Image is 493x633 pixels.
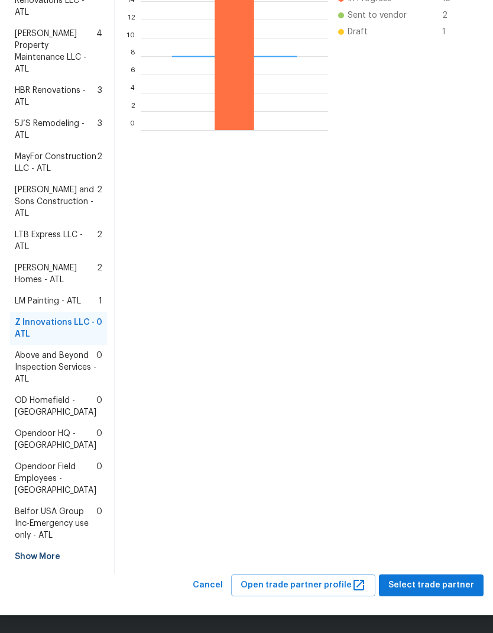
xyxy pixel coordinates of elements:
[348,26,368,38] span: Draft
[97,184,102,219] span: 2
[15,428,96,451] span: Opendoor HQ - [GEOGRAPHIC_DATA]
[379,574,484,596] button: Select trade partner
[15,118,98,141] span: 5J’S Remodeling - ATL
[96,350,102,385] span: 0
[97,151,102,175] span: 2
[98,85,102,108] span: 3
[97,262,102,286] span: 2
[193,578,223,593] span: Cancel
[241,578,366,593] span: Open trade partner profile
[15,28,96,75] span: [PERSON_NAME] Property Maintenance LLC - ATL
[96,506,102,541] span: 0
[97,229,102,253] span: 2
[96,428,102,451] span: 0
[15,316,96,340] span: Z Innovations LLC - ATL
[188,574,228,596] button: Cancel
[96,316,102,340] span: 0
[129,126,135,133] text: 0
[442,9,461,21] span: 2
[130,89,135,96] text: 4
[15,229,97,253] span: LTB Express LLC - ATL
[96,461,102,496] span: 0
[231,574,375,596] button: Open trade partner profile
[130,53,135,60] text: 8
[130,71,135,78] text: 6
[348,9,407,21] span: Sent to vendor
[15,184,97,219] span: [PERSON_NAME] and Sons Construction - ATL
[15,85,98,108] span: HBR Renovations - ATL
[15,151,97,175] span: MayFor Construction LLC - ATL
[99,295,102,307] span: 1
[96,28,102,75] span: 4
[15,350,96,385] span: Above and Beyond Inspection Services - ATL
[127,34,135,41] text: 10
[98,118,102,141] span: 3
[15,295,81,307] span: LM Painting - ATL
[96,395,102,418] span: 0
[15,395,96,418] span: OD Homefield - [GEOGRAPHIC_DATA]
[442,26,461,38] span: 1
[15,461,96,496] span: Opendoor Field Employees - [GEOGRAPHIC_DATA]
[128,16,135,23] text: 12
[15,262,97,286] span: [PERSON_NAME] Homes - ATL
[10,546,107,567] div: Show More
[388,578,474,593] span: Select trade partner
[15,506,96,541] span: Belfor USA Group Inc-Emergency use only - ATL
[131,108,135,115] text: 2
